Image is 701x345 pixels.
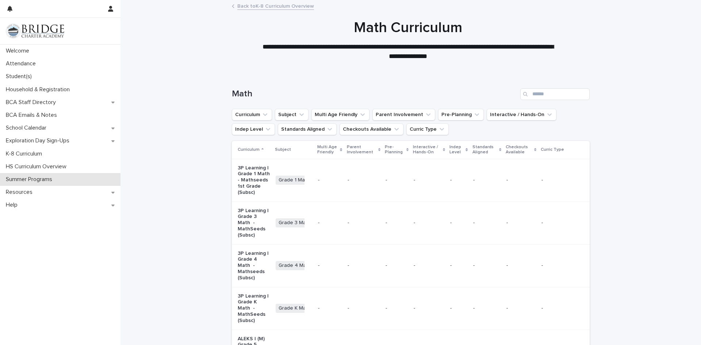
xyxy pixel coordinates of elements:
p: Parent Involvement [347,143,376,157]
p: - [541,220,578,226]
p: - [386,262,408,269]
p: - [318,262,342,269]
tr: 3P Learning | Grade 4 Math - Mathseeds (Subsc)Grade 4 Math-------- [232,244,590,287]
p: - [541,262,578,269]
p: Interactive / Hands-On [413,143,441,157]
p: 3P Learning | Grade 3 Math - MathSeeds (Subsc) [238,208,270,238]
button: Checkouts Available [340,123,403,135]
button: Indep Level [232,123,275,135]
p: - [506,305,536,311]
p: BCA Emails & Notes [3,112,63,119]
p: 3P Learning | Grade 1 Math - Mathseeds 1st Grade (Subsc) [238,165,270,196]
p: - [318,220,342,226]
p: Multi Age Friendly [317,143,338,157]
button: Standards Aligned [278,123,337,135]
p: - [348,220,380,226]
p: Summer Programs [3,176,58,183]
p: Curriculum [238,146,260,154]
p: 3P Learning | Grade 4 Math - Mathseeds (Subsc) [238,250,270,281]
p: - [541,177,578,183]
button: Curriculum [232,109,272,120]
p: Indep Level [449,143,464,157]
p: - [348,262,380,269]
p: - [386,305,408,311]
tr: 3P Learning | Grade K Math - MathSeeds (Subsc)Grade K Math-------- [232,287,590,330]
p: - [506,177,536,183]
p: - [450,262,467,269]
p: - [450,305,467,311]
p: - [473,305,501,311]
h1: Math Curriculum [229,19,587,37]
p: K-8 Curriculum [3,150,48,157]
p: Standards Aligned [472,143,497,157]
p: - [348,177,380,183]
span: Grade 4 Math [276,261,314,270]
p: School Calendar [3,124,52,131]
p: 3P Learning | Grade K Math - MathSeeds (Subsc) [238,293,270,324]
p: - [386,220,408,226]
p: - [450,220,467,226]
p: - [386,177,408,183]
p: - [473,220,501,226]
p: Curric Type [541,146,564,154]
p: - [506,262,536,269]
p: Exploration Day Sign-Ups [3,137,75,144]
span: Grade K Math [276,304,313,313]
img: V1C1m3IdTEidaUdm9Hs0 [6,24,64,38]
tr: 3P Learning | Grade 1 Math - Mathseeds 1st Grade (Subsc)Grade 1 Math-------- [232,159,590,202]
p: Subject [275,146,291,154]
button: Interactive / Hands-On [487,109,556,120]
p: - [414,262,444,269]
p: - [450,177,467,183]
p: Welcome [3,47,35,54]
tr: 3P Learning | Grade 3 Math - MathSeeds (Subsc)Grade 3 Math-------- [232,202,590,244]
p: - [506,220,536,226]
a: Back toK-8 Curriculum Overview [237,1,314,10]
h1: Math [232,89,517,99]
p: Checkouts Available [506,143,532,157]
span: Grade 3 Math [276,218,313,227]
p: - [541,305,578,311]
p: Resources [3,189,38,196]
p: BCA Staff Directory [3,99,62,106]
p: - [414,220,444,226]
p: - [348,305,380,311]
button: Pre-Planning [438,109,484,120]
p: Help [3,202,23,208]
button: Curric Type [406,123,449,135]
span: Grade 1 Math [276,176,312,185]
p: Pre-Planning [385,143,405,157]
p: Attendance [3,60,42,67]
p: HS Curriculum Overview [3,163,72,170]
button: Parent Involvement [372,109,435,120]
button: Multi Age Friendly [311,109,369,120]
p: - [414,177,444,183]
p: Student(s) [3,73,38,80]
p: Household & Registration [3,86,76,93]
p: - [473,262,501,269]
p: - [318,177,342,183]
button: Subject [275,109,309,120]
p: - [318,305,342,311]
input: Search [520,88,590,100]
p: - [473,177,501,183]
p: - [414,305,444,311]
